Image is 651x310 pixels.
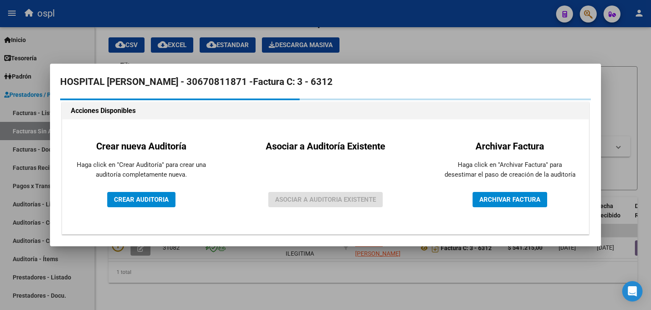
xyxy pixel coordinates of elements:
[266,139,385,153] h2: Asociar a Auditoría Existente
[71,106,580,116] h1: Acciones Disponibles
[114,196,169,203] span: CREAR AUDITORIA
[75,160,207,179] p: Haga click en "Crear Auditoría" para crear una auditoría completamente nueva.
[268,192,383,207] button: ASOCIAR A AUDITORIA EXISTENTE
[622,281,643,302] div: Open Intercom Messenger
[253,76,333,87] strong: Factura C: 3 - 6312
[75,139,207,153] h2: Crear nueva Auditoría
[107,192,175,207] button: CREAR AUDITORIA
[60,74,591,90] h2: HOSPITAL [PERSON_NAME] - 30670811871 -
[479,196,540,203] span: ARCHIVAR FACTURA
[473,192,547,207] button: ARCHIVAR FACTURA
[444,160,576,179] p: Haga click en "Archivar Factura" para desestimar el paso de creación de la auditoría
[275,196,376,203] span: ASOCIAR A AUDITORIA EXISTENTE
[444,139,576,153] h2: Archivar Factura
